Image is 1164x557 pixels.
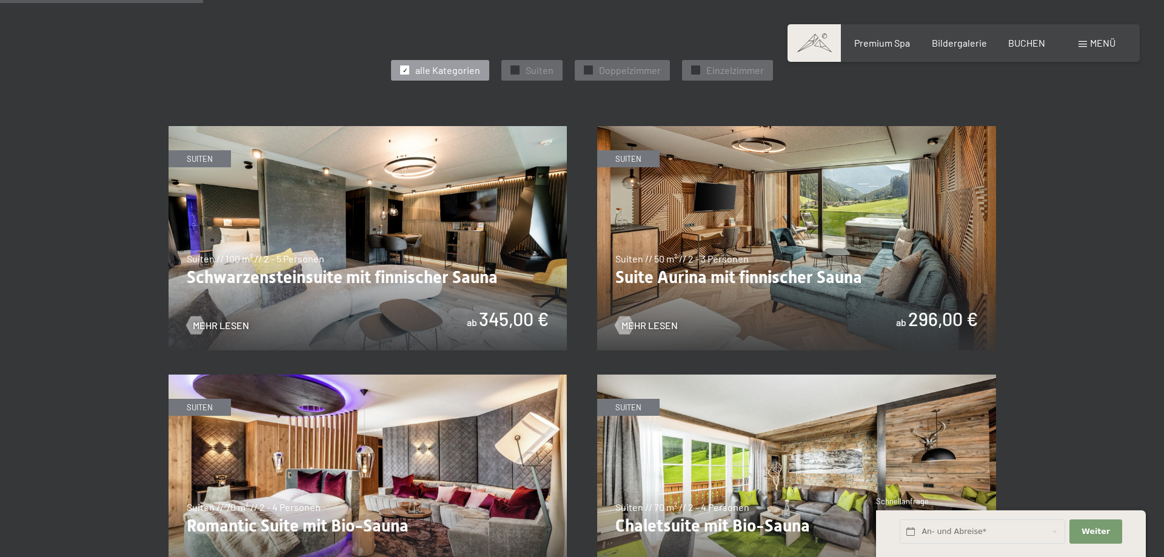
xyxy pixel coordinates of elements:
[513,66,518,75] span: ✓
[169,126,567,350] img: Schwarzensteinsuite mit finnischer Sauna
[169,375,567,382] a: Romantic Suite mit Bio-Sauna
[932,37,987,48] a: Bildergalerie
[1082,526,1110,537] span: Weiter
[187,319,249,332] a: Mehr Lesen
[876,496,929,506] span: Schnellanfrage
[403,66,407,75] span: ✓
[1008,37,1045,48] a: BUCHEN
[597,127,996,134] a: Suite Aurina mit finnischer Sauna
[597,375,996,382] a: Chaletsuite mit Bio-Sauna
[615,319,678,332] a: Mehr Lesen
[1069,519,1122,544] button: Weiter
[169,127,567,134] a: Schwarzensteinsuite mit finnischer Sauna
[599,64,661,77] span: Doppelzimmer
[854,37,910,48] a: Premium Spa
[193,319,249,332] span: Mehr Lesen
[694,66,698,75] span: ✓
[597,126,996,350] img: Suite Aurina mit finnischer Sauna
[415,64,480,77] span: alle Kategorien
[586,66,591,75] span: ✓
[526,64,554,77] span: Suiten
[1090,37,1115,48] span: Menü
[621,319,678,332] span: Mehr Lesen
[706,64,764,77] span: Einzelzimmer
